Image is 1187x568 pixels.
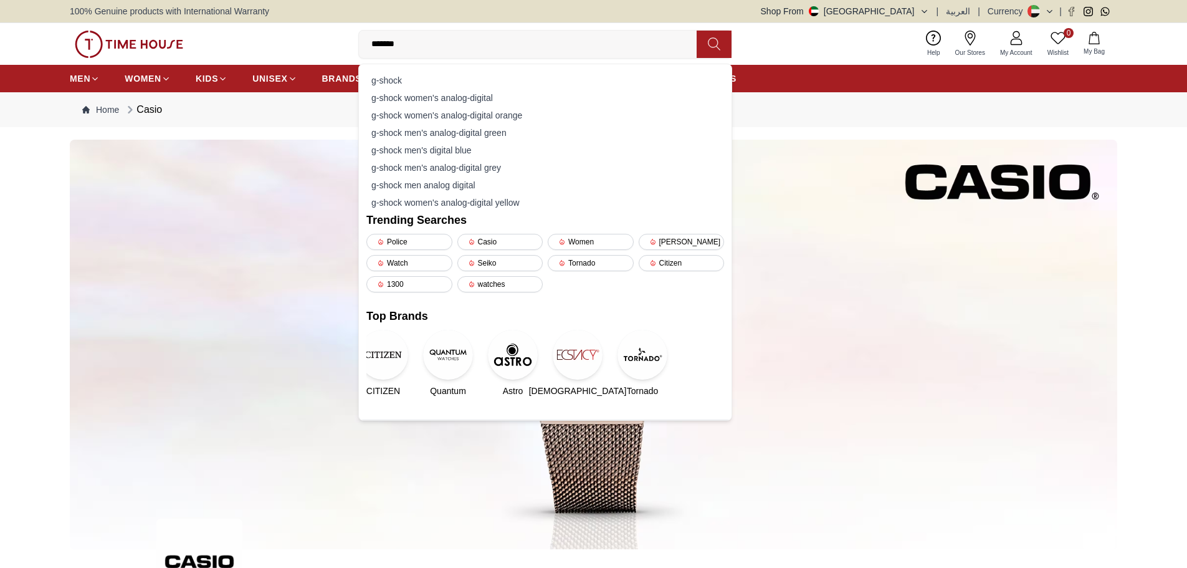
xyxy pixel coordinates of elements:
[1084,7,1093,16] a: Instagram
[978,5,980,17] span: |
[988,5,1028,17] div: Currency
[431,330,465,397] a: QuantumQuantum
[366,307,724,325] h2: Top Brands
[1067,7,1076,16] a: Facebook
[1059,5,1062,17] span: |
[125,72,161,85] span: WOMEN
[639,255,725,271] div: Citizen
[430,385,466,397] span: Quantum
[366,385,400,397] span: CITIZEN
[366,255,452,271] div: Watch
[948,28,993,60] a: Our Stores
[366,107,724,124] div: g-shock women's analog-digital orange
[617,330,667,380] img: Tornado
[366,159,724,176] div: g-shock men's analog-digital grey
[627,385,659,397] span: Tornado
[920,28,948,60] a: Help
[1076,29,1112,59] button: My Bag
[125,67,171,90] a: WOMEN
[809,6,819,16] img: United Arab Emirates
[922,48,945,57] span: Help
[946,5,970,17] button: العربية
[366,176,724,194] div: g-shock men analog digital
[252,67,297,90] a: UNISEX
[423,330,473,380] img: Quantum
[548,255,634,271] div: Tornado
[70,140,1117,549] img: ...
[457,234,543,250] div: Casio
[937,5,939,17] span: |
[366,276,452,292] div: 1300
[1042,48,1074,57] span: Wishlist
[457,276,543,292] div: watches
[252,72,287,85] span: UNISEX
[553,330,603,380] img: Ecstacy
[496,330,530,397] a: AstroAstro
[950,48,990,57] span: Our Stores
[366,194,724,211] div: g-shock women's analog-digital yellow
[124,102,162,117] div: Casio
[1079,47,1110,56] span: My Bag
[488,330,538,380] img: Astro
[1040,28,1076,60] a: 0Wishlist
[529,385,627,397] span: [DEMOGRAPHIC_DATA]
[503,385,523,397] span: Astro
[322,67,362,90] a: BRANDS
[366,89,724,107] div: g-shock women's analog-digital
[995,48,1037,57] span: My Account
[561,330,594,397] a: Ecstacy[DEMOGRAPHIC_DATA]
[457,255,543,271] div: Seiko
[70,5,269,17] span: 100% Genuine products with International Warranty
[366,142,724,159] div: g-shock men's digital blue
[196,67,227,90] a: KIDS
[366,234,452,250] div: Police
[70,67,100,90] a: MEN
[322,72,362,85] span: BRANDS
[366,124,724,142] div: g-shock men's analog-digital green
[548,234,634,250] div: Women
[1064,28,1074,38] span: 0
[639,234,725,250] div: [PERSON_NAME]
[366,211,724,229] h2: Trending Searches
[366,330,400,397] a: CITIZENCITIZEN
[70,72,90,85] span: MEN
[1100,7,1110,16] a: Whatsapp
[761,5,929,17] button: Shop From[GEOGRAPHIC_DATA]
[358,330,408,380] img: CITIZEN
[82,103,119,116] a: Home
[196,72,218,85] span: KIDS
[70,92,1117,127] nav: Breadcrumb
[626,330,659,397] a: TornadoTornado
[75,31,183,58] img: ...
[366,72,724,89] div: g-shock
